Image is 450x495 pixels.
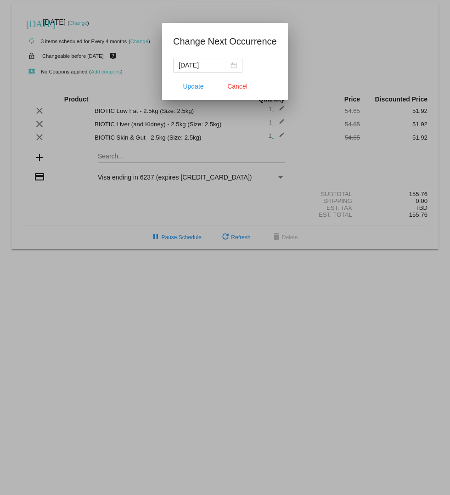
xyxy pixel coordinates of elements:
[183,83,204,90] span: Update
[227,83,247,90] span: Cancel
[173,78,214,95] button: Update
[179,60,229,70] input: Select date
[217,78,258,95] button: Close dialog
[173,34,277,49] h1: Change Next Occurrence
